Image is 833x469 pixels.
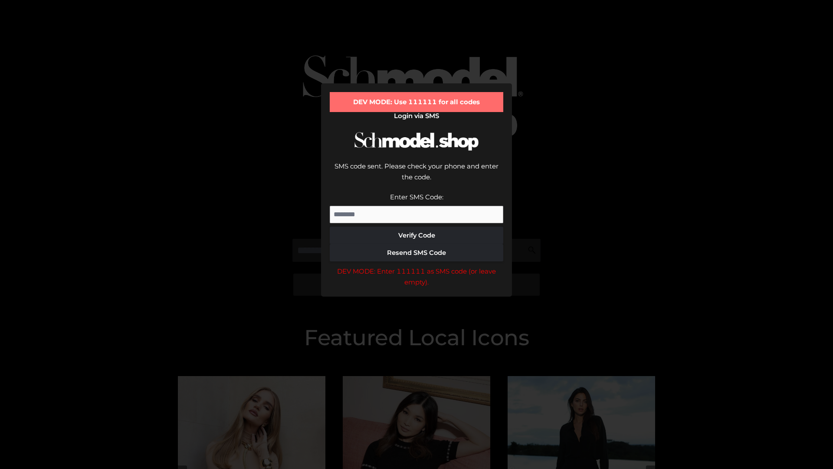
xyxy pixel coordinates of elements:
[351,124,482,159] img: Schmodel Logo
[330,266,503,288] div: DEV MODE: Enter 111111 as SMS code (or leave empty).
[330,112,503,120] h2: Login via SMS
[330,161,503,192] div: SMS code sent. Please check your phone and enter the code.
[330,92,503,112] div: DEV MODE: Use 111111 for all codes
[330,227,503,244] button: Verify Code
[390,193,443,201] label: Enter SMS Code:
[330,244,503,261] button: Resend SMS Code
